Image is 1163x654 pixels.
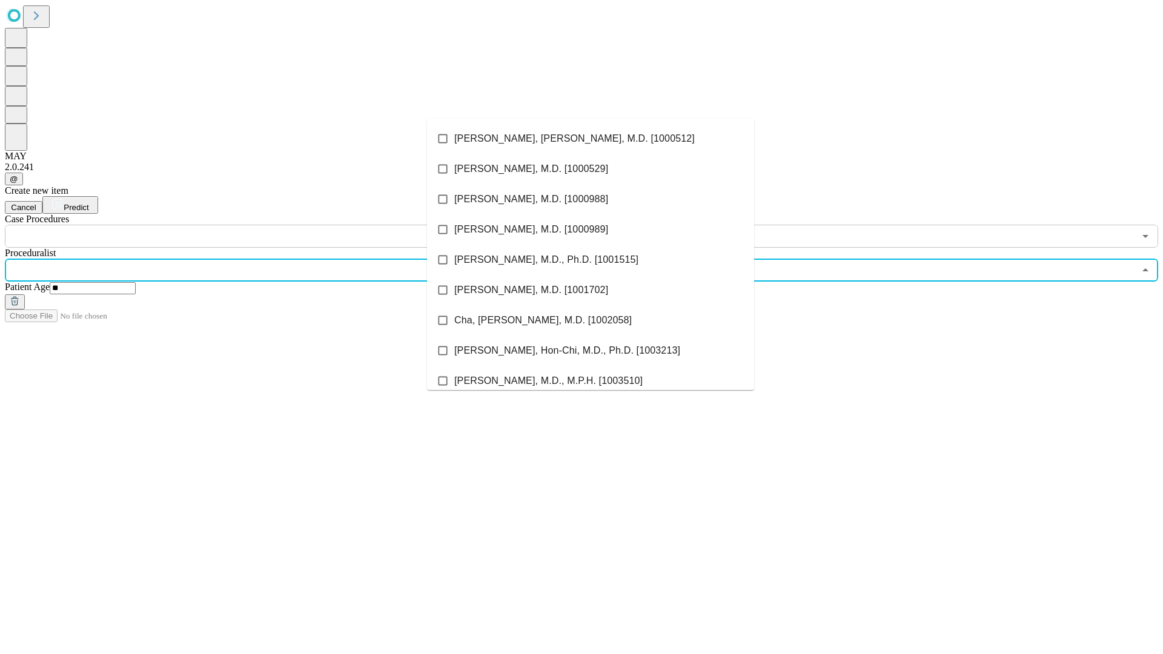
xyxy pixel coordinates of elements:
[454,131,695,146] span: [PERSON_NAME], [PERSON_NAME], M.D. [1000512]
[10,174,18,183] span: @
[5,162,1158,173] div: 2.0.241
[64,203,88,212] span: Predict
[1137,228,1154,245] button: Open
[5,214,69,224] span: Scheduled Procedure
[5,282,50,292] span: Patient Age
[5,173,23,185] button: @
[5,185,68,196] span: Create new item
[454,162,608,176] span: [PERSON_NAME], M.D. [1000529]
[454,222,608,237] span: [PERSON_NAME], M.D. [1000989]
[11,203,36,212] span: Cancel
[5,151,1158,162] div: MAY
[454,283,608,297] span: [PERSON_NAME], M.D. [1001702]
[454,253,638,267] span: [PERSON_NAME], M.D., Ph.D. [1001515]
[454,343,680,358] span: [PERSON_NAME], Hon-Chi, M.D., Ph.D. [1003213]
[454,192,608,206] span: [PERSON_NAME], M.D. [1000988]
[454,374,643,388] span: [PERSON_NAME], M.D., M.P.H. [1003510]
[5,248,56,258] span: Proceduralist
[454,313,632,328] span: Cha, [PERSON_NAME], M.D. [1002058]
[42,196,98,214] button: Predict
[5,201,42,214] button: Cancel
[1137,262,1154,279] button: Close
